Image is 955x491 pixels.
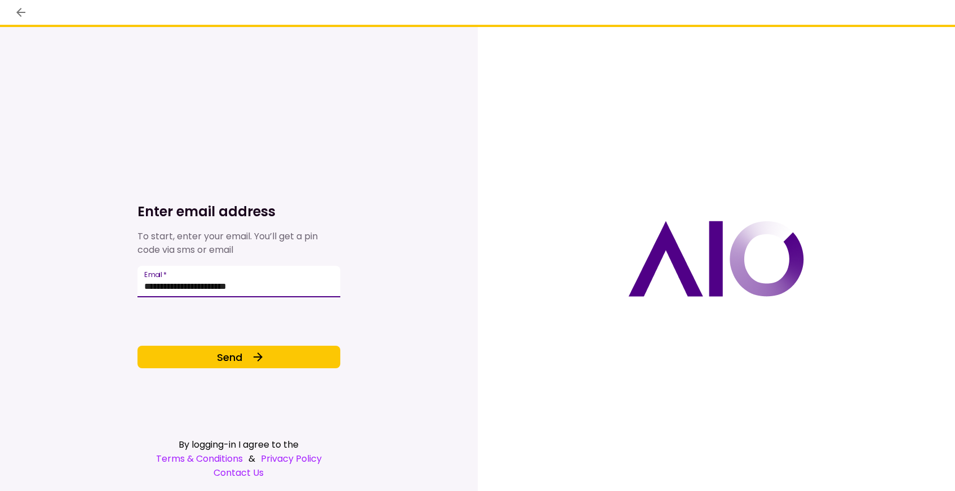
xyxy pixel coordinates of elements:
a: Contact Us [137,466,340,480]
div: & [137,452,340,466]
a: Privacy Policy [261,452,322,466]
h1: Enter email address [137,203,340,221]
a: Terms & Conditions [156,452,243,466]
span: Send [217,350,242,365]
button: Send [137,346,340,368]
div: To start, enter your email. You’ll get a pin code via sms or email [137,230,340,257]
img: AIO logo [628,221,804,297]
label: Email [144,270,167,279]
div: By logging-in I agree to the [137,438,340,452]
button: back [11,3,30,22]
